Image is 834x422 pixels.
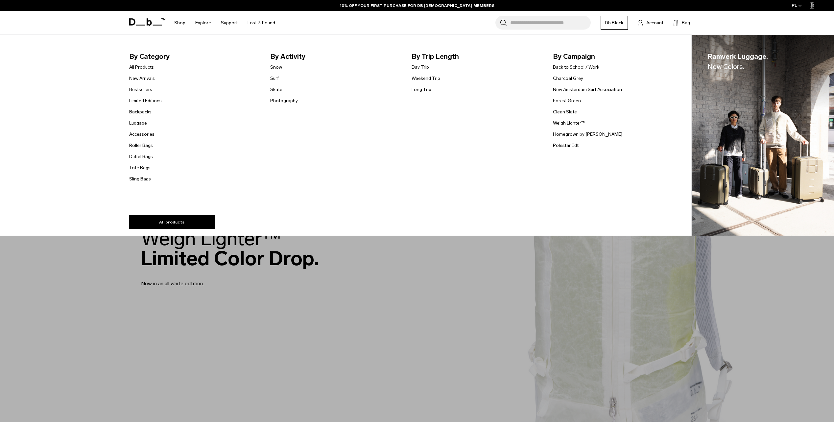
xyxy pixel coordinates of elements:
[412,64,429,71] a: Day Trip
[553,131,622,138] a: Homegrown by [PERSON_NAME]
[601,16,628,30] a: Db Black
[129,75,155,82] a: New Arrivals
[129,215,215,229] a: All products
[270,51,401,62] span: By Activity
[646,19,663,26] span: Account
[169,11,280,35] nav: Main Navigation
[129,120,147,127] a: Luggage
[707,62,744,71] span: New Colors.
[673,19,690,27] button: Bag
[553,108,577,115] a: Clean Slate
[221,11,238,35] a: Support
[129,164,151,171] a: Tote Bags
[270,75,279,82] a: Surf
[129,131,155,138] a: Accessories
[553,64,599,71] a: Back to School / Work
[129,108,152,115] a: Backpacks
[692,35,834,236] img: Db
[553,120,585,127] a: Weigh Lighter™
[707,51,768,72] span: Ramverk Luggage.
[692,35,834,236] a: Ramverk Luggage.New Colors. Db
[553,86,622,93] a: New Amsterdam Surf Association
[553,142,580,149] a: Polestar Edt.
[553,51,684,62] span: By Campaign
[412,51,542,62] span: By Trip Length
[129,51,260,62] span: By Category
[270,97,298,104] a: Photography
[638,19,663,27] a: Account
[174,11,185,35] a: Shop
[195,11,211,35] a: Explore
[129,86,152,93] a: Bestsellers
[129,176,151,182] a: Sling Bags
[270,86,282,93] a: Skate
[682,19,690,26] span: Bag
[248,11,275,35] a: Lost & Found
[129,64,154,71] a: All Products
[129,153,153,160] a: Duffel Bags
[553,75,583,82] a: Charcoal Grey
[270,64,282,71] a: Snow
[340,3,494,9] a: 10% OFF YOUR FIRST PURCHASE FOR DB [DEMOGRAPHIC_DATA] MEMBERS
[412,75,440,82] a: Weekend Trip
[553,97,581,104] a: Forest Green
[129,97,162,104] a: Limited Editions
[412,86,431,93] a: Long Trip
[129,142,153,149] a: Roller Bags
